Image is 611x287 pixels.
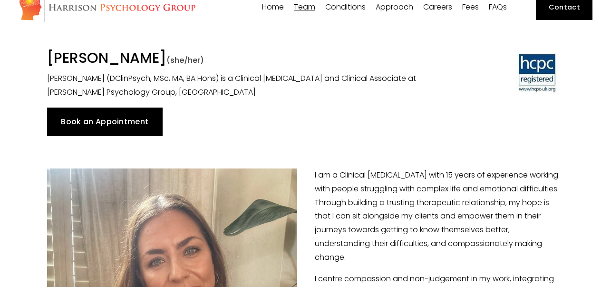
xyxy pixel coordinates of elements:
span: Approach [376,3,413,11]
a: folder dropdown [294,3,315,12]
a: Book an Appointment [47,108,163,136]
a: folder dropdown [325,3,366,12]
a: Home [262,3,284,12]
h1: [PERSON_NAME] [47,49,431,69]
span: (she/her) [166,55,204,66]
p: [PERSON_NAME] (DClinPsych, MSc, MA, BA Hons) is a Clinical [MEDICAL_DATA] and Clinical Associate ... [47,72,431,99]
a: Careers [423,3,452,12]
span: Conditions [325,3,366,11]
span: Team [294,3,315,11]
a: folder dropdown [376,3,413,12]
a: Fees [462,3,479,12]
p: I am a Clinical [MEDICAL_DATA] with 15 years of experience working with people struggling with co... [47,168,564,265]
a: FAQs [489,3,507,12]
